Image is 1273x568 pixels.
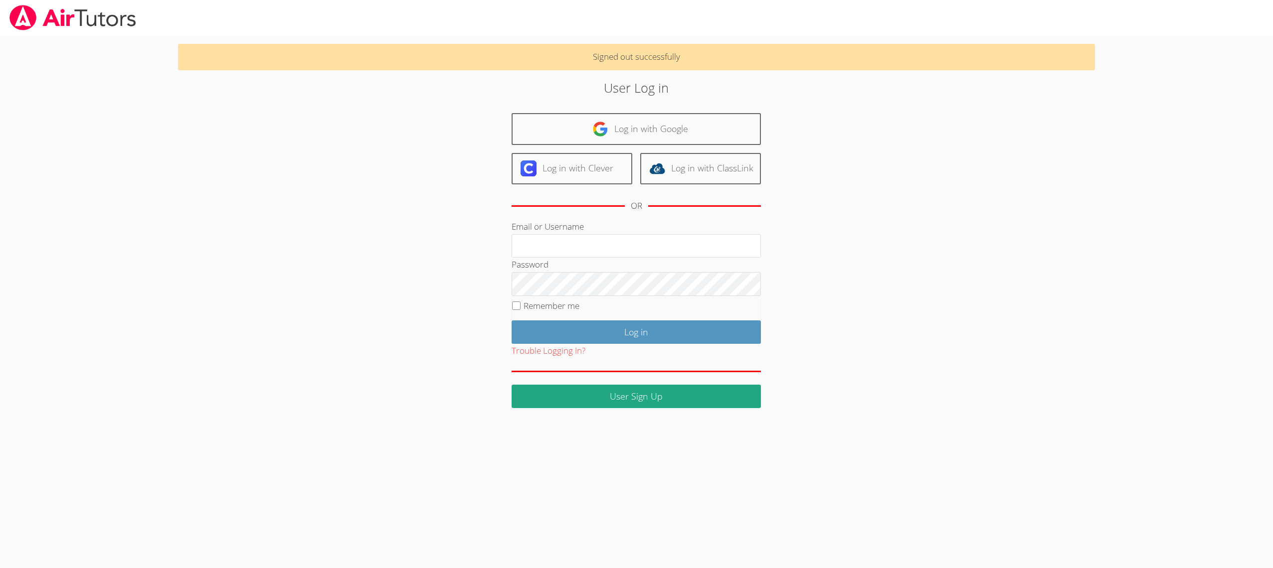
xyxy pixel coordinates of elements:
[640,153,761,184] a: Log in with ClassLink
[8,5,137,30] img: airtutors_banner-c4298cdbf04f3fff15de1276eac7730deb9818008684d7c2e4769d2f7ddbe033.png
[521,160,537,176] img: clever-logo-6eab21bc6e7a338710f1a6ff85c0baf02591cd810cc4098c63d3a4b26e2feb20.svg
[512,385,761,408] a: User Sign Up
[592,121,608,137] img: google-logo-50288ca7cdecda66e5e0955fdab243c47b7ad437acaf1139b6f446037453330a.svg
[512,320,761,344] input: Log in
[512,153,632,184] a: Log in with Clever
[512,113,761,144] a: Log in with Google
[178,44,1094,70] p: Signed out successfully
[524,300,579,311] label: Remember me
[512,221,584,232] label: Email or Username
[631,199,642,213] div: OR
[649,160,665,176] img: classlink-logo-d6bb404cc1216ec64c9a2012d9dc4662098be43eaf13dc465df04b49fa7ab582.svg
[293,78,980,97] h2: User Log in
[512,344,585,358] button: Trouble Logging In?
[512,259,548,270] label: Password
